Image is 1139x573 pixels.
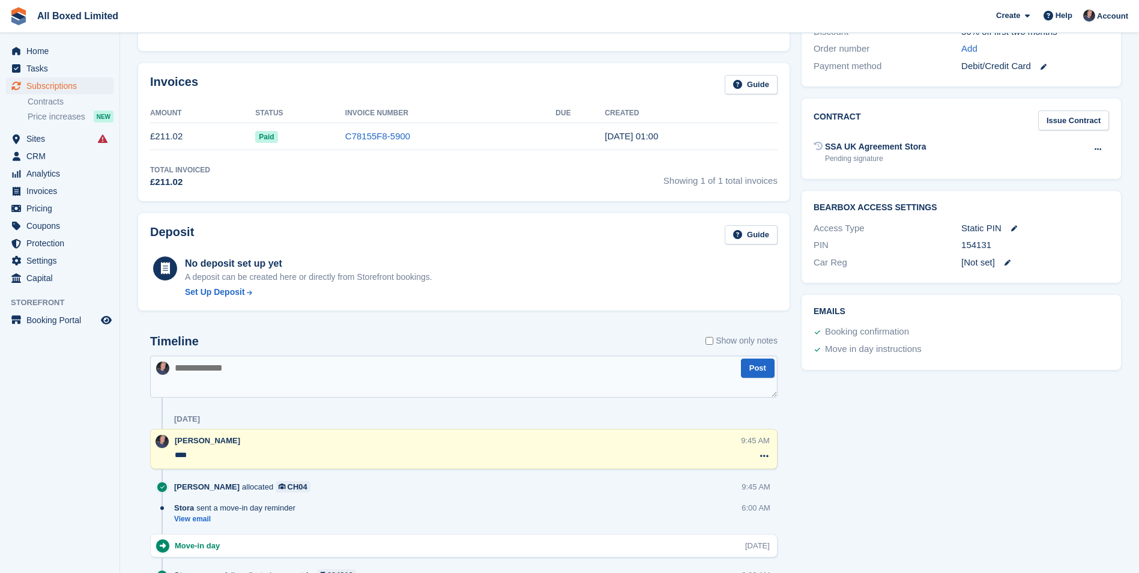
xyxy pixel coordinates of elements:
i: Smart entry sync failures have occurred [98,134,107,144]
div: Move in day instructions [825,342,922,357]
div: [DATE] [745,540,770,551]
th: Status [255,104,345,123]
div: Set Up Deposit [185,286,245,299]
a: Preview store [99,313,113,327]
a: Issue Contract [1038,111,1109,130]
h2: Emails [814,307,1109,317]
span: Pricing [26,200,98,217]
a: Contracts [28,96,113,108]
span: [PERSON_NAME] [175,436,240,445]
div: PIN [814,238,961,252]
h2: Contract [814,111,861,130]
div: Debit/Credit Card [961,59,1109,73]
span: Tasks [26,60,98,77]
th: Created [605,104,778,123]
input: Show only notes [705,335,713,347]
td: £211.02 [150,123,255,150]
span: Help [1056,10,1072,22]
a: menu [6,270,113,286]
div: £211.02 [150,175,210,189]
div: Move-in day [175,540,226,551]
a: menu [6,312,113,329]
th: Due [555,104,605,123]
span: Price increases [28,111,85,123]
span: Home [26,43,98,59]
div: NEW [94,111,113,123]
a: C78155F8-5900 [345,131,410,141]
div: No deposit set up yet [185,256,432,271]
div: Car Reg [814,256,961,270]
div: [Not set] [961,256,1109,270]
div: Order number [814,42,961,56]
span: Analytics [26,165,98,182]
a: CH04 [276,481,310,493]
span: Invoices [26,183,98,199]
a: Guide [725,225,778,245]
div: 9:45 AM [742,481,770,493]
div: Total Invoiced [150,165,210,175]
span: Capital [26,270,98,286]
th: Amount [150,104,255,123]
div: 154131 [961,238,1109,252]
p: A deposit can be created here or directly from Storefront bookings. [185,271,432,283]
span: Paid [255,131,277,143]
a: menu [6,77,113,94]
h2: Deposit [150,225,194,245]
img: Dan Goss [156,435,169,448]
span: Stora [174,502,194,514]
span: [PERSON_NAME] [174,481,240,493]
a: menu [6,148,113,165]
span: Account [1097,10,1128,22]
div: allocated [174,481,316,493]
span: Create [996,10,1020,22]
span: Storefront [11,297,119,309]
div: Static PIN [961,222,1109,235]
h2: Invoices [150,75,198,95]
div: sent a move-in day reminder [174,502,301,514]
th: Invoice Number [345,104,556,123]
a: Guide [725,75,778,95]
a: menu [6,235,113,252]
div: [DATE] [174,414,200,424]
time: 2025-08-12 00:00:33 UTC [605,131,658,141]
span: Showing 1 of 1 total invoices [663,165,778,189]
a: menu [6,43,113,59]
a: menu [6,183,113,199]
span: Booking Portal [26,312,98,329]
img: stora-icon-8386f47178a22dfd0bd8f6a31ec36ba5ce8667c1dd55bd0f319d3a0aa187defe.svg [10,7,28,25]
span: Sites [26,130,98,147]
div: Booking confirmation [825,325,909,339]
a: menu [6,130,113,147]
button: Post [741,359,775,378]
a: menu [6,252,113,269]
div: Payment method [814,59,961,73]
div: CH04 [288,481,307,493]
div: 6:00 AM [742,502,770,514]
div: Pending signature [825,153,926,164]
a: View email [174,514,301,524]
span: Subscriptions [26,77,98,94]
a: menu [6,217,113,234]
span: Settings [26,252,98,269]
a: menu [6,60,113,77]
a: Add [961,42,977,56]
div: 9:45 AM [741,435,770,446]
div: SSA UK Agreement Stora [825,141,926,153]
img: Dan Goss [1083,10,1095,22]
div: Access Type [814,222,961,235]
h2: Timeline [150,335,199,348]
a: menu [6,200,113,217]
h2: BearBox Access Settings [814,203,1109,213]
img: Dan Goss [156,362,169,375]
a: Set Up Deposit [185,286,432,299]
a: All Boxed Limited [32,6,123,26]
span: Protection [26,235,98,252]
label: Show only notes [705,335,778,347]
a: Price increases NEW [28,110,113,123]
span: CRM [26,148,98,165]
span: Coupons [26,217,98,234]
a: menu [6,165,113,182]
